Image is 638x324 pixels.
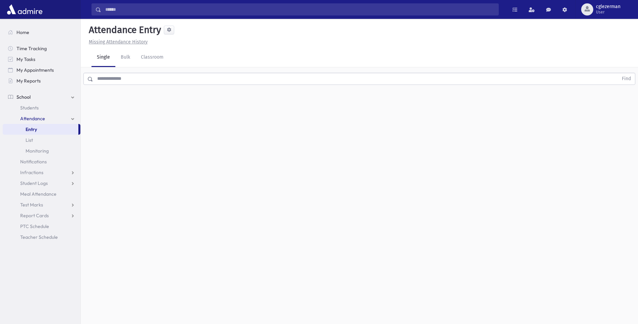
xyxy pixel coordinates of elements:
a: Classroom [136,48,169,67]
a: Report Cards [3,210,80,221]
a: Students [3,102,80,113]
span: Infractions [20,169,43,175]
h5: Attendance Entry [86,24,161,36]
span: List [26,137,33,143]
a: Bulk [115,48,136,67]
a: Time Tracking [3,43,80,54]
span: School [16,94,31,100]
span: Test Marks [20,202,43,208]
span: PTC Schedule [20,223,49,229]
a: My Tasks [3,54,80,65]
a: Home [3,27,80,38]
a: Notifications [3,156,80,167]
img: AdmirePro [5,3,44,16]
a: My Reports [3,75,80,86]
span: Student Logs [20,180,48,186]
span: Time Tracking [16,45,47,52]
span: Home [16,29,29,35]
a: Teacher Schedule [3,232,80,242]
a: Test Marks [3,199,80,210]
a: Meal Attendance [3,189,80,199]
span: Students [20,105,39,111]
span: My Appointments [16,67,54,73]
span: Meal Attendance [20,191,57,197]
a: Infractions [3,167,80,178]
span: User [596,9,621,15]
a: Entry [3,124,78,135]
span: My Tasks [16,56,35,62]
a: List [3,135,80,145]
span: Teacher Schedule [20,234,58,240]
a: My Appointments [3,65,80,75]
span: Monitoring [26,148,49,154]
a: PTC Schedule [3,221,80,232]
span: Entry [26,126,37,132]
input: Search [101,3,498,15]
span: Attendance [20,116,45,122]
a: Monitoring [3,145,80,156]
button: Find [618,73,635,85]
a: Single [91,48,115,67]
a: Student Logs [3,178,80,189]
span: cglezerman [596,4,621,9]
span: Report Cards [20,213,49,219]
a: School [3,92,80,102]
a: Attendance [3,113,80,124]
a: Missing Attendance History [86,39,148,45]
span: My Reports [16,78,41,84]
span: Notifications [20,159,47,165]
u: Missing Attendance History [89,39,148,45]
